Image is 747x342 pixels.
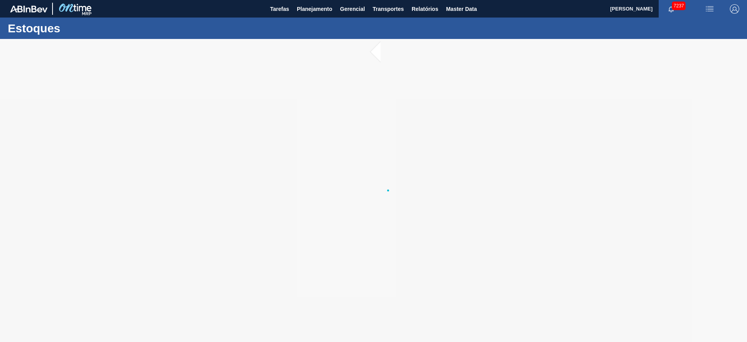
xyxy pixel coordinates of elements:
[340,4,365,14] span: Gerencial
[659,4,684,14] button: Notificações
[373,4,404,14] span: Transportes
[10,5,47,12] img: TNhmsLtSVTkK8tSr43FrP2fwEKptu5GPRR3wAAAABJRU5ErkJggg==
[705,4,714,14] img: userActions
[270,4,289,14] span: Tarefas
[412,4,438,14] span: Relatórios
[446,4,477,14] span: Master Data
[730,4,739,14] img: Logout
[672,2,686,10] span: 7237
[8,24,146,33] h1: Estoques
[297,4,332,14] span: Planejamento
